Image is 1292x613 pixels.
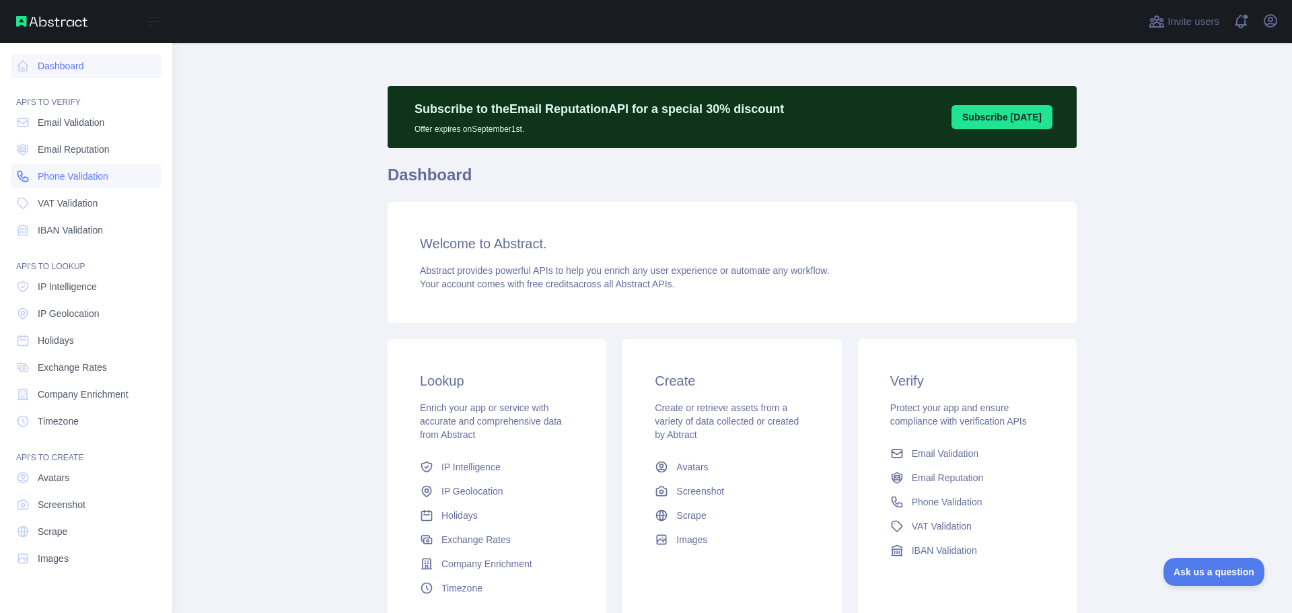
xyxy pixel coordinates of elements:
[676,509,706,522] span: Scrape
[649,479,814,503] a: Screenshot
[1163,558,1265,586] iframe: Toggle Customer Support
[415,100,784,118] p: Subscribe to the Email Reputation API for a special 30 % discount
[11,191,161,215] a: VAT Validation
[38,525,67,538] span: Scrape
[885,441,1050,466] a: Email Validation
[11,546,161,571] a: Images
[415,118,784,135] p: Offer expires on September 1st.
[38,414,79,428] span: Timezone
[11,137,161,161] a: Email Reputation
[38,388,129,401] span: Company Enrichment
[38,223,103,237] span: IBAN Validation
[885,538,1050,563] a: IBAN Validation
[11,493,161,517] a: Screenshot
[11,164,161,188] a: Phone Validation
[420,265,830,276] span: Abstract provides powerful APIs to help you enrich any user experience or automate any workflow.
[38,170,108,183] span: Phone Validation
[420,371,574,390] h3: Lookup
[11,519,161,544] a: Scrape
[11,218,161,242] a: IBAN Validation
[649,503,814,528] a: Scrape
[655,402,799,440] span: Create or retrieve assets from a variety of data collected or created by Abtract
[11,81,161,108] div: API'S TO VERIFY
[441,460,501,474] span: IP Intelligence
[11,436,161,463] div: API'S TO CREATE
[38,307,100,320] span: IP Geolocation
[11,110,161,135] a: Email Validation
[38,361,107,374] span: Exchange Rates
[420,234,1044,253] h3: Welcome to Abstract.
[885,466,1050,490] a: Email Reputation
[11,301,161,326] a: IP Geolocation
[649,455,814,479] a: Avatars
[885,490,1050,514] a: Phone Validation
[11,382,161,406] a: Company Enrichment
[676,484,724,498] span: Screenshot
[676,533,707,546] span: Images
[11,54,161,78] a: Dashboard
[649,528,814,552] a: Images
[38,143,110,156] span: Email Reputation
[11,328,161,353] a: Holidays
[38,471,69,484] span: Avatars
[38,552,69,565] span: Images
[38,334,74,347] span: Holidays
[441,581,482,595] span: Timezone
[38,280,97,293] span: IP Intelligence
[11,409,161,433] a: Timezone
[890,371,1044,390] h3: Verify
[912,495,982,509] span: Phone Validation
[441,509,478,522] span: Holidays
[527,279,573,289] span: free credits
[912,471,984,484] span: Email Reputation
[912,519,972,533] span: VAT Validation
[441,533,511,546] span: Exchange Rates
[415,552,579,576] a: Company Enrichment
[388,164,1077,196] h1: Dashboard
[952,105,1052,129] button: Subscribe [DATE]
[415,503,579,528] a: Holidays
[415,528,579,552] a: Exchange Rates
[415,576,579,600] a: Timezone
[890,402,1027,427] span: Protect your app and ensure compliance with verification APIs
[885,514,1050,538] a: VAT Validation
[11,355,161,380] a: Exchange Rates
[415,455,579,479] a: IP Intelligence
[38,498,85,511] span: Screenshot
[1168,14,1219,30] span: Invite users
[912,447,978,460] span: Email Validation
[1146,11,1222,32] button: Invite users
[676,460,708,474] span: Avatars
[912,544,977,557] span: IBAN Validation
[38,196,98,210] span: VAT Validation
[11,245,161,272] div: API'S TO LOOKUP
[655,371,809,390] h3: Create
[441,484,503,498] span: IP Geolocation
[38,116,104,129] span: Email Validation
[16,16,87,27] img: Abstract API
[441,557,532,571] span: Company Enrichment
[11,466,161,490] a: Avatars
[420,402,562,440] span: Enrich your app or service with accurate and comprehensive data from Abstract
[420,279,674,289] span: Your account comes with across all Abstract APIs.
[11,275,161,299] a: IP Intelligence
[415,479,579,503] a: IP Geolocation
